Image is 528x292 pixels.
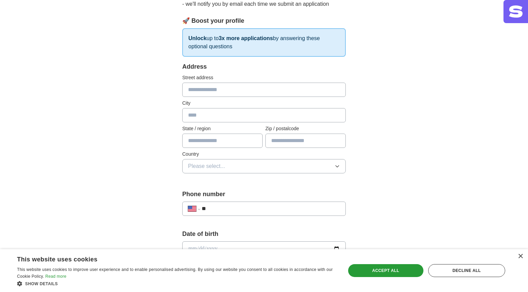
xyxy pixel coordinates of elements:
span: Please select... [188,162,225,170]
label: Date of birth [182,229,346,239]
button: Please select... [182,159,346,173]
div: Close [518,254,523,259]
label: Country [182,151,346,158]
span: This website uses cookies to improve user experience and to enable personalised advertising. By u... [17,267,333,279]
label: Phone number [182,190,346,199]
div: Address [182,62,346,71]
div: Show details [17,280,336,287]
label: State / region [182,125,263,132]
strong: 3x more applications [219,35,273,41]
div: This website uses cookies [17,253,319,263]
div: Decline all [428,264,505,277]
p: up to by answering these optional questions [182,28,346,57]
label: City [182,100,346,107]
label: Street address [182,74,346,81]
div: Accept all [348,264,423,277]
strong: Unlock [188,35,206,41]
label: Zip / postalcode [265,125,346,132]
div: 🚀 Boost your profile [182,16,346,25]
a: Read more, opens a new window [45,274,66,279]
span: Show details [25,281,58,286]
